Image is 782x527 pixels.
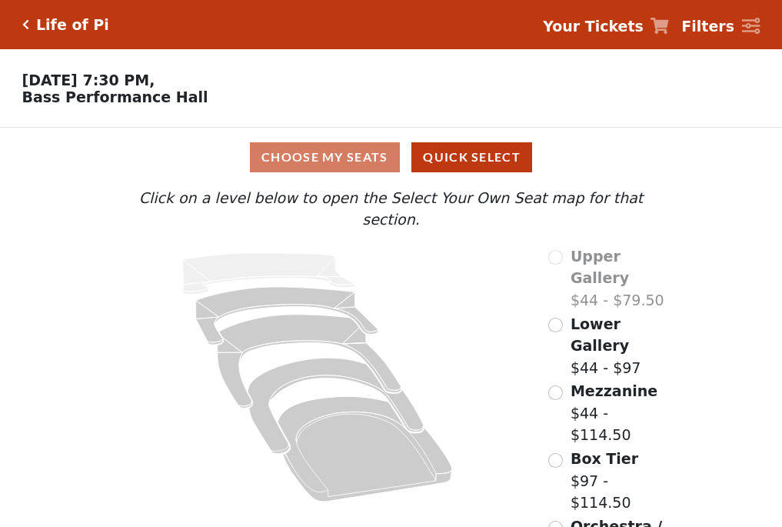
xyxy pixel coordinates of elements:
path: Upper Gallery - Seats Available: 0 [183,253,355,295]
strong: Your Tickets [543,18,644,35]
a: Your Tickets [543,15,669,38]
label: $44 - $79.50 [571,245,674,312]
button: Quick Select [411,142,532,172]
a: Click here to go back to filters [22,19,29,30]
label: $44 - $114.50 [571,380,674,446]
span: Mezzanine [571,382,657,399]
span: Upper Gallery [571,248,629,287]
span: Box Tier [571,450,638,467]
label: $97 - $114.50 [571,448,674,514]
h5: Life of Pi [36,16,109,34]
a: Filters [681,15,760,38]
path: Orchestra / Parterre Circle - Seats Available: 28 [278,396,453,502]
span: Lower Gallery [571,315,629,355]
label: $44 - $97 [571,313,674,379]
p: Click on a level below to open the Select Your Own Seat map for that section. [108,187,673,231]
path: Lower Gallery - Seats Available: 170 [196,287,378,345]
strong: Filters [681,18,734,35]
